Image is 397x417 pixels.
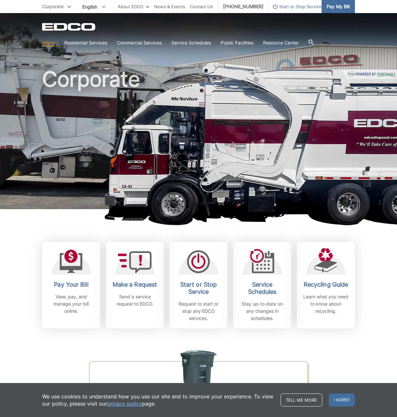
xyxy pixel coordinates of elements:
h2: Service Schedules [238,281,286,295]
h2: Make a Request [111,281,159,288]
p: Send a service request to EDCO. [111,293,159,308]
p: We use cookies to understand how you use our site and to improve your experience. To view our pol... [42,393,274,407]
h1: Corporate [42,69,355,212]
a: Service Schedules Stay up-to-date on any changes in schedules. [233,242,291,328]
a: Tell me more [280,393,322,407]
a: Contact Us [190,3,213,10]
span: English [77,1,110,12]
span: Pay My Bill [326,3,350,10]
a: About EDCO [118,3,149,10]
a: Public Facilities [221,39,253,46]
a: Resource Center [263,39,299,46]
p: Request to start or stop any EDCO services. [174,300,223,322]
span: I agree [329,393,355,407]
a: News & Events [154,3,185,10]
a: Service Schedules [171,39,211,46]
a: Residential Services [64,39,107,46]
h2: Recycling Guide [302,281,350,288]
h2: Start or Stop Service [174,281,223,295]
a: Commercial Services [117,39,162,46]
p: Learn what you need to know about recycling. [302,293,350,315]
p: Stay up-to-date on any changes in schedules. [238,300,286,322]
a: Recycling Guide Learn what you need to know about recycling. [297,242,355,328]
span: Corporate [42,4,64,9]
a: Make a Request Send a service request to EDCO. [106,242,164,328]
p: View, pay, and manage your bill online. [47,293,95,315]
a: Home [42,39,55,46]
a: privacy policy [107,400,142,407]
h2: Pay Your Bill [47,281,95,288]
a: EDCD logo. Return to the homepage. [42,23,96,31]
a: Pay Your Bill View, pay, and manage your bill online. [42,242,100,328]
